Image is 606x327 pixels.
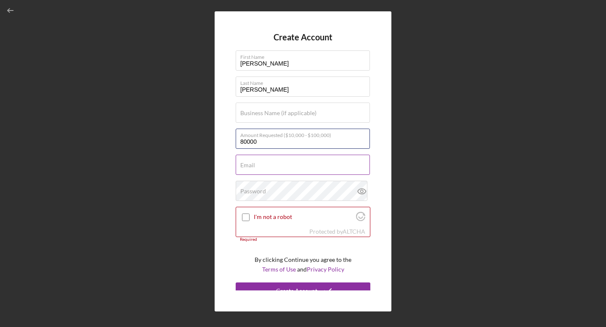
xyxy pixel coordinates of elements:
label: Amount Requested ($10,000 - $100,000) [240,129,370,138]
h4: Create Account [274,32,332,42]
p: By clicking Continue you agree to the and [255,255,351,274]
label: First Name [240,51,370,60]
label: Business Name (if applicable) [240,110,316,116]
button: Create Account [236,282,370,299]
label: Last Name [240,77,370,86]
div: Required [236,237,370,242]
label: Password [240,188,266,195]
label: Email [240,162,255,169]
div: Protected by [309,228,365,235]
a: Visit Altcha.org [343,228,365,235]
label: I'm not a robot [254,214,353,220]
a: Visit Altcha.org [356,215,365,222]
a: Terms of Use [262,266,296,273]
a: Privacy Policy [307,266,344,273]
div: Create Account [276,282,317,299]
